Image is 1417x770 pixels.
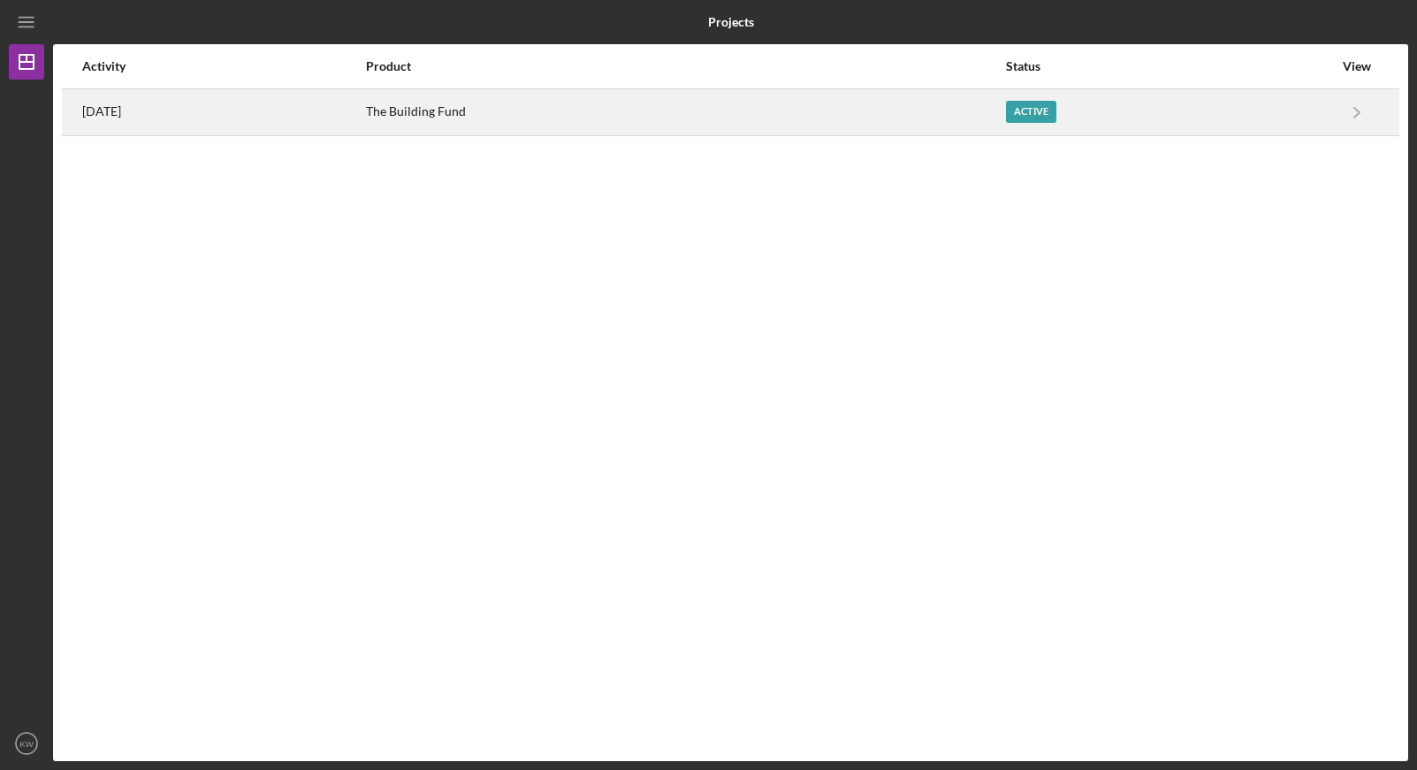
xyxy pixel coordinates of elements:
[1006,101,1056,123] div: Active
[82,59,364,73] div: Activity
[82,104,121,118] time: 2025-08-24 17:29
[366,59,1004,73] div: Product
[1006,59,1333,73] div: Status
[19,739,34,749] text: KW
[1335,59,1379,73] div: View
[708,15,754,29] b: Projects
[366,90,1004,134] div: The Building Fund
[9,726,44,761] button: KW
